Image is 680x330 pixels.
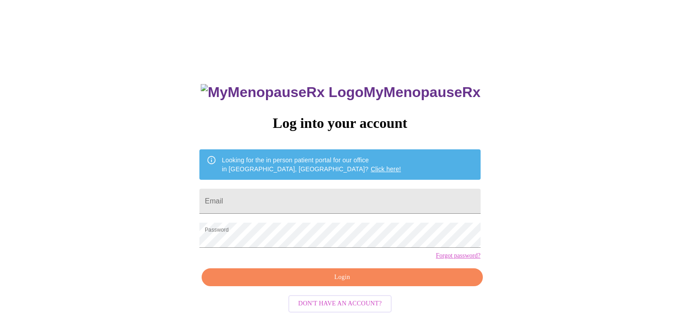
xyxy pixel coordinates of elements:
[298,298,382,309] span: Don't have an account?
[222,152,401,177] div: Looking for the in person patient portal for our office in [GEOGRAPHIC_DATA], [GEOGRAPHIC_DATA]?
[201,84,363,101] img: MyMenopauseRx Logo
[202,268,482,287] button: Login
[212,272,472,283] span: Login
[201,84,481,101] h3: MyMenopauseRx
[436,252,481,259] a: Forgot password?
[371,165,401,173] a: Click here!
[288,295,392,313] button: Don't have an account?
[199,115,480,131] h3: Log into your account
[286,299,394,307] a: Don't have an account?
